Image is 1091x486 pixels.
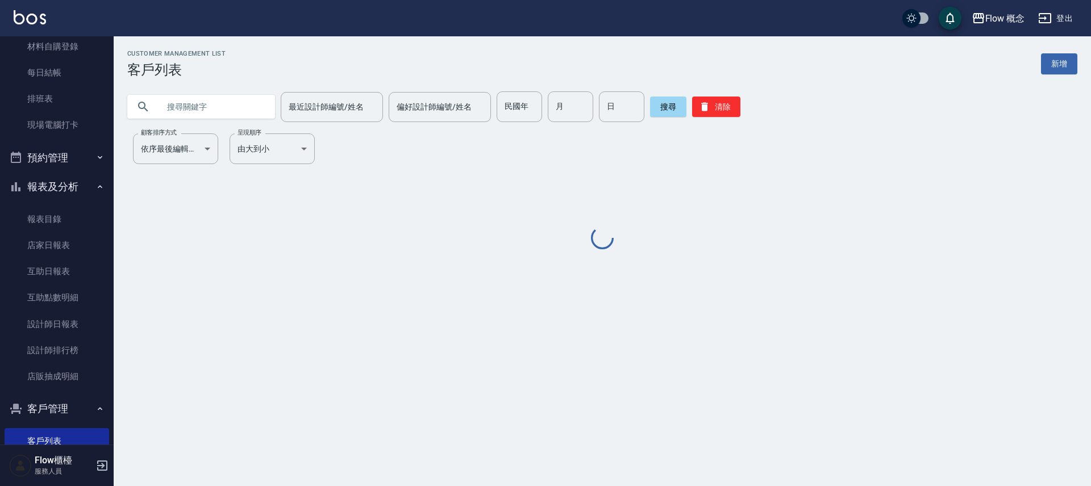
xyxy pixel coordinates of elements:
h2: Customer Management List [127,50,226,57]
a: 每日結帳 [5,60,109,86]
a: 報表目錄 [5,206,109,232]
a: 排班表 [5,86,109,112]
button: 報表及分析 [5,172,109,202]
div: 依序最後編輯時間 [133,133,218,164]
img: Logo [14,10,46,24]
div: 由大到小 [230,133,315,164]
button: save [939,7,961,30]
img: Person [9,454,32,477]
button: 搜尋 [650,97,686,117]
button: 清除 [692,97,740,117]
a: 店販抽成明細 [5,363,109,389]
a: 店家日報表 [5,232,109,258]
p: 服務人員 [35,466,93,476]
button: 登出 [1034,8,1077,29]
button: Flow 概念 [967,7,1030,30]
a: 客戶列表 [5,428,109,454]
button: 預約管理 [5,143,109,173]
a: 互助點數明細 [5,284,109,311]
a: 設計師排行榜 [5,337,109,363]
a: 新增 [1041,53,1077,74]
div: Flow 概念 [985,11,1025,26]
button: 客戶管理 [5,394,109,424]
a: 現場電腦打卡 [5,112,109,138]
a: 設計師日報表 [5,311,109,337]
h3: 客戶列表 [127,62,226,78]
label: 顧客排序方式 [141,128,177,137]
a: 材料自購登錄 [5,33,109,60]
a: 互助日報表 [5,258,109,284]
input: 搜尋關鍵字 [159,91,266,122]
h5: Flow櫃檯 [35,455,93,466]
label: 呈現順序 [238,128,261,137]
